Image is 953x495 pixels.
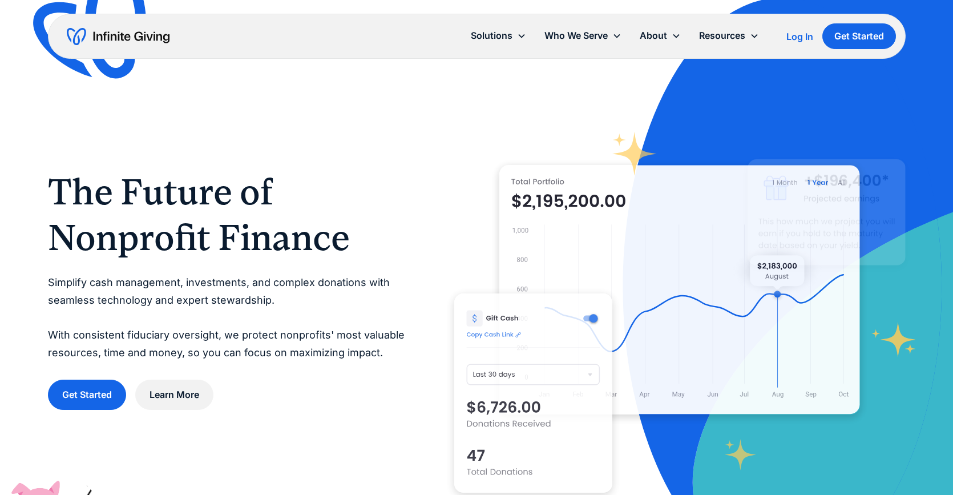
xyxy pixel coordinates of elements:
div: About [631,23,690,48]
div: Who We Serve [544,28,608,43]
img: fundraising star [871,322,916,357]
img: donation software for nonprofits [454,293,612,493]
div: Resources [699,28,745,43]
a: Log In [786,30,813,43]
img: nonprofit donation platform [499,165,860,414]
p: Simplify cash management, investments, and complex donations with seamless technology and expert ... [48,274,409,361]
div: Solutions [471,28,512,43]
div: Solutions [462,23,535,48]
div: Log In [786,32,813,41]
a: Get Started [48,380,126,410]
div: Who We Serve [535,23,631,48]
a: Get Started [822,23,896,49]
div: About [640,28,667,43]
a: Learn More [135,380,213,410]
a: home [67,27,169,46]
div: Resources [690,23,768,48]
h1: The Future of Nonprofit Finance [48,169,409,260]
